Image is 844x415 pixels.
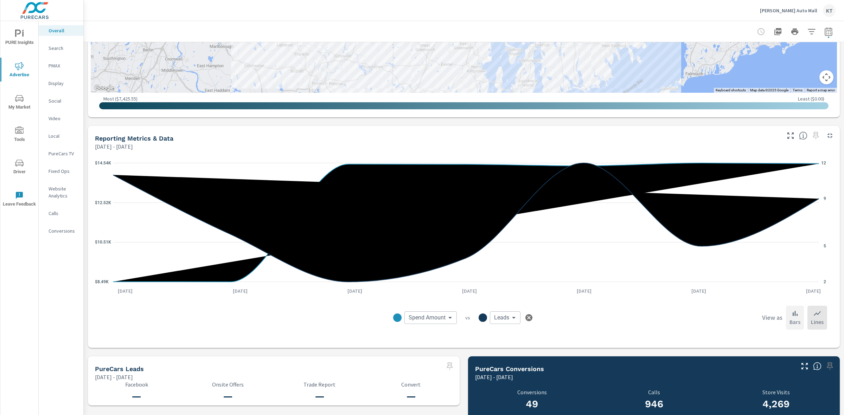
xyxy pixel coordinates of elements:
p: vs [457,315,479,321]
text: 9 [824,196,826,201]
p: PMAX [49,62,78,69]
div: nav menu [0,21,38,215]
div: PMAX [39,60,83,71]
h6: View as [762,314,782,321]
span: Leave Feedback [2,191,36,208]
p: Video [49,115,78,122]
a: Open this area in Google Maps (opens a new window) [92,84,116,93]
p: Least ( $0.00 ) [798,96,824,102]
p: Search [49,45,78,52]
button: Map camera controls [819,70,833,84]
text: 5 [824,244,826,248]
div: Leads [490,311,520,324]
button: Print Report [788,25,802,39]
p: Most ( $7,425.55 ) [103,96,138,102]
button: Minimize Widget [824,130,836,141]
p: Store Visits [715,389,837,395]
p: [DATE] [572,287,596,294]
p: Overall [49,27,78,34]
div: Calls [39,208,83,219]
text: $14.54K [95,161,111,166]
button: Select Date Range [821,25,836,39]
div: Spend Amount [404,311,457,324]
div: Social [39,96,83,106]
span: Spend Amount [409,314,446,321]
p: [DATE] - [DATE] [95,142,133,151]
p: [DATE] [686,287,711,294]
span: Understand performance data overtime and see how metrics compare to each other. [799,131,807,140]
a: Report a map error [807,88,835,92]
p: Display [49,80,78,87]
p: [DATE] [343,287,367,294]
p: Conversions [49,227,78,234]
div: Overall [39,25,83,36]
h5: PureCars Leads [95,365,144,372]
p: Trade Report [278,381,361,388]
h3: — [370,390,453,402]
span: Map data ©2025 Google [750,88,788,92]
p: Website Analytics [49,185,78,199]
p: Fixed Ops [49,168,78,175]
h3: — [186,390,269,402]
p: Calls [597,389,711,395]
img: Google [92,84,116,93]
h3: — [95,390,178,402]
p: Convert [370,381,453,388]
button: "Export Report to PDF" [771,25,785,39]
h5: PureCars Conversions [475,365,544,372]
div: Display [39,78,83,89]
p: [DATE] [457,287,482,294]
text: $12.52K [95,200,111,205]
p: PureCars TV [49,150,78,157]
span: Select a preset date range to save this widget [444,361,455,372]
div: Search [39,43,83,53]
p: [DATE] [801,287,826,294]
div: KT [823,4,836,17]
span: Driver [2,159,36,176]
div: Local [39,131,83,141]
span: Tools [2,127,36,144]
p: [DATE] [228,287,252,294]
p: Facebook [95,381,178,388]
a: Terms [793,88,803,92]
p: Calls [49,210,78,217]
button: Make Fullscreen [785,130,796,141]
text: $10.51K [95,240,111,245]
p: Conversions [475,389,589,395]
p: [DATE] - [DATE] [95,373,133,381]
p: [DATE] - [DATE] [475,373,513,381]
p: Bars [789,318,800,326]
p: Lines [811,318,824,326]
button: Apply Filters [805,25,819,39]
span: Understand conversion over the selected time range. [813,362,821,370]
button: Keyboard shortcuts [716,88,746,93]
div: Conversions [39,226,83,236]
h5: Reporting Metrics & Data [95,135,173,142]
p: Local [49,132,78,140]
span: Select a preset date range to save this widget [824,361,836,372]
span: Select a preset date range to save this widget [810,130,821,141]
h3: 49 [475,398,589,410]
div: PureCars TV [39,148,83,159]
button: Make Fullscreen [799,361,810,372]
h3: — [278,390,361,402]
span: Advertise [2,62,36,79]
text: 2 [824,279,826,284]
p: Onsite Offers [186,381,269,388]
text: 12 [821,161,826,166]
p: [PERSON_NAME] Auto Mall [760,7,817,14]
p: [DATE] [113,287,138,294]
span: My Market [2,94,36,111]
div: Video [39,113,83,124]
div: Website Analytics [39,183,83,201]
span: Leads [494,314,509,321]
div: Fixed Ops [39,166,83,176]
h3: 4,269 [715,398,837,410]
p: Social [49,97,78,104]
span: PURE Insights [2,30,36,47]
text: $8.49K [95,279,109,284]
h3: 946 [597,398,711,410]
